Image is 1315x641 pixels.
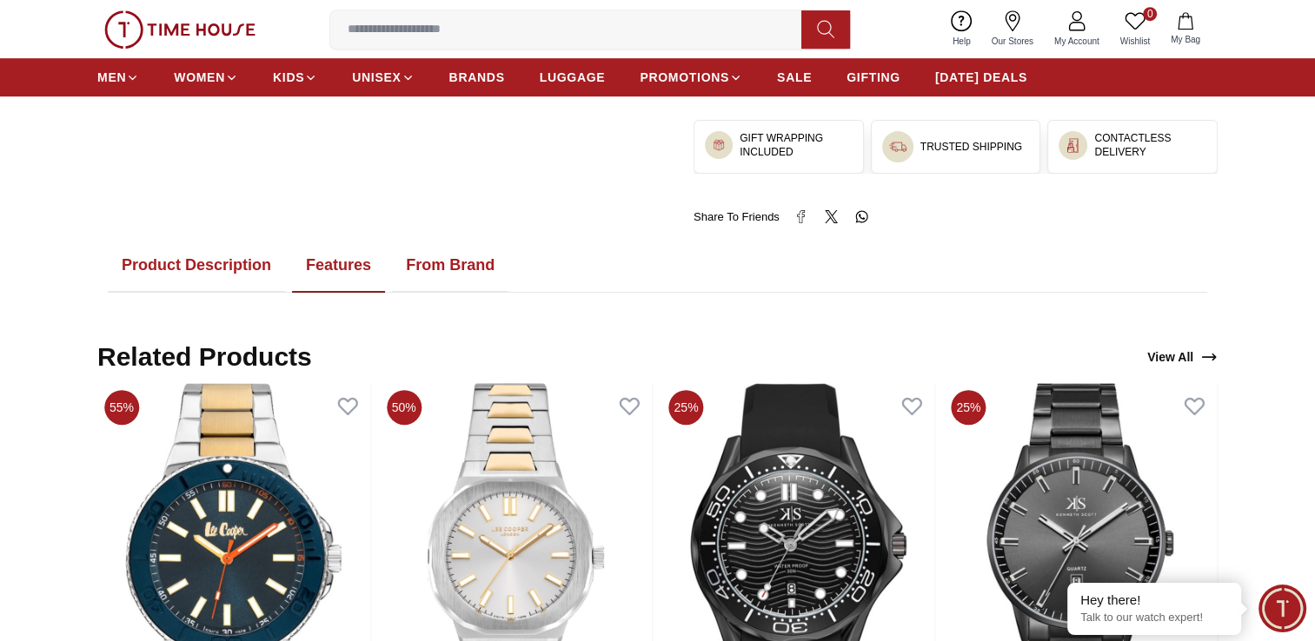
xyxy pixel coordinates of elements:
[669,390,704,425] span: 25%
[981,7,1044,51] a: Our Stores
[942,7,981,51] a: Help
[392,239,508,293] button: From Brand
[920,140,1022,154] h3: TRUSTED SHIPPING
[1066,138,1080,153] img: ...
[712,138,726,152] img: ...
[540,62,606,93] a: LUGGAGE
[273,62,317,93] a: KIDS
[1147,348,1218,366] div: View All
[1164,33,1207,46] span: My Bag
[352,62,414,93] a: UNISEX
[640,62,742,93] a: PROMOTIONS
[1080,591,1228,609] div: Hey there!
[108,239,285,293] button: Product Description
[1144,345,1221,369] a: View All
[104,10,256,49] img: ...
[352,69,401,86] span: UNISEX
[1094,131,1206,159] h3: CONTACTLESS DELIVERY
[847,62,900,93] a: GIFTING
[935,62,1027,93] a: [DATE] DEALS
[387,390,422,425] span: 50%
[777,62,812,93] a: SALE
[847,69,900,86] span: GIFTING
[985,35,1040,48] span: Our Stores
[951,390,986,425] span: 25%
[1160,9,1211,50] button: My Bag
[1110,7,1160,51] a: 0Wishlist
[540,69,606,86] span: LUGGAGE
[174,69,225,86] span: WOMEN
[292,239,385,293] button: Features
[174,62,238,93] a: WOMEN
[889,138,907,155] img: ...
[935,69,1027,86] span: [DATE] DEALS
[449,62,505,93] a: BRANDS
[1113,35,1157,48] span: Wishlist
[946,35,978,48] span: Help
[694,208,780,226] span: Share To Friends
[97,69,126,86] span: MEN
[97,62,139,93] a: MEN
[1259,585,1306,632] div: Chat Widget
[640,69,729,86] span: PROMOTIONS
[449,69,505,86] span: BRANDS
[777,69,812,86] span: SALE
[1143,7,1157,21] span: 0
[97,341,312,373] h2: Related Products
[1047,35,1106,48] span: My Account
[104,390,139,425] span: 55%
[273,69,304,86] span: KIDS
[740,131,853,159] h3: GIFT WRAPPING INCLUDED
[1080,611,1228,625] p: Talk to our watch expert!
